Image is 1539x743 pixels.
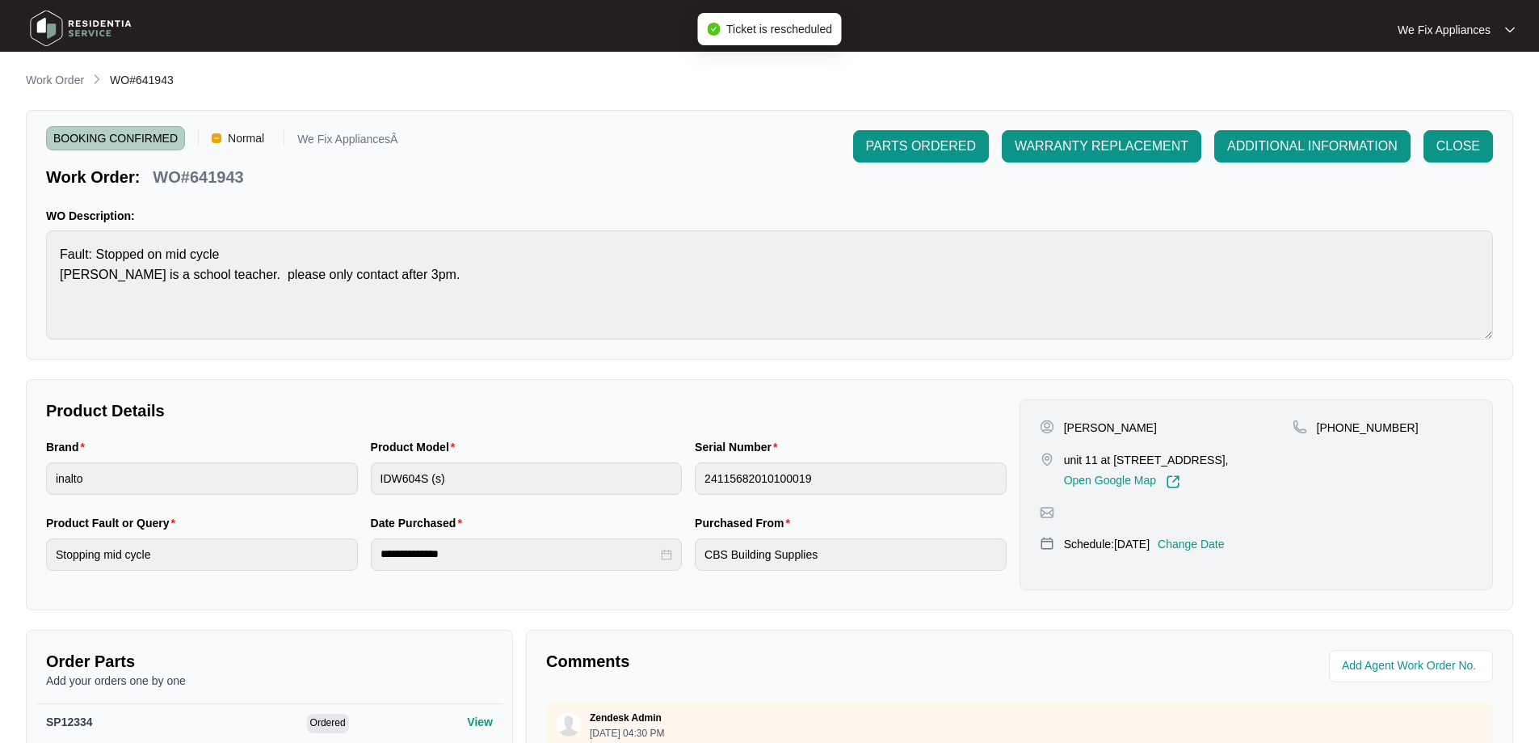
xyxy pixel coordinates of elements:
span: Ordered [307,714,349,733]
img: residentia service logo [24,4,137,53]
button: ADDITIONAL INFORMATION [1214,130,1411,163]
p: WO Description: [46,208,1493,224]
span: Normal [221,126,271,150]
input: Serial Number [695,462,1007,495]
p: Product Details [46,399,1007,422]
label: Brand [46,439,91,455]
span: WARRANTY REPLACEMENT [1015,137,1188,156]
img: map-pin [1040,452,1054,466]
span: check-circle [707,23,720,36]
img: user.svg [557,712,581,737]
a: Open Google Map [1064,475,1180,489]
span: PARTS ORDERED [866,137,976,156]
p: [DATE] 04:30 PM [590,728,664,738]
span: BOOKING CONFIRMED [46,126,185,150]
label: Serial Number [695,439,784,455]
span: WO#641943 [110,74,174,87]
input: Product Model [371,462,683,495]
label: Date Purchased [371,515,469,531]
button: PARTS ORDERED [853,130,989,163]
button: WARRANTY REPLACEMENT [1002,130,1201,163]
p: [PERSON_NAME] [1064,420,1157,436]
span: Ticket is rescheduled [726,23,832,36]
input: Date Purchased [381,546,658,563]
p: We Fix AppliancesÂ [297,133,397,150]
p: Work Order [26,72,84,88]
textarea: Fault: Stopped on mid cycle [PERSON_NAME] is a school teacher. please only contact after 3pm. [46,230,1493,340]
span: SP12334 [46,716,93,728]
img: dropdown arrow [1505,26,1515,34]
img: map-pin [1040,505,1054,520]
input: Brand [46,462,358,495]
img: Link-External [1166,475,1180,489]
p: Zendesk Admin [590,711,662,724]
p: View [467,714,493,730]
button: CLOSE [1423,130,1493,163]
p: Order Parts [46,650,493,673]
p: Comments [546,650,1008,673]
p: Add your orders one by one [46,673,493,689]
label: Product Model [371,439,462,455]
p: Work Order: [46,166,140,188]
img: Vercel Logo [212,133,221,143]
input: Purchased From [695,538,1007,571]
p: [PHONE_NUMBER] [1317,420,1419,436]
p: unit 11 at [STREET_ADDRESS], [1064,452,1229,468]
img: map-pin [1293,420,1307,434]
span: ADDITIONAL INFORMATION [1227,137,1398,156]
label: Product Fault or Query [46,515,182,531]
input: Add Agent Work Order No. [1342,656,1483,676]
p: WO#641943 [153,166,243,188]
span: CLOSE [1436,137,1480,156]
label: Purchased From [695,515,797,531]
p: Change Date [1158,536,1225,552]
img: user-pin [1040,420,1054,434]
img: map-pin [1040,536,1054,551]
p: We Fix Appliances [1398,22,1491,38]
p: Schedule: [DATE] [1064,536,1150,552]
a: Work Order [23,72,87,90]
img: chevron-right [90,73,103,86]
input: Product Fault or Query [46,538,358,571]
